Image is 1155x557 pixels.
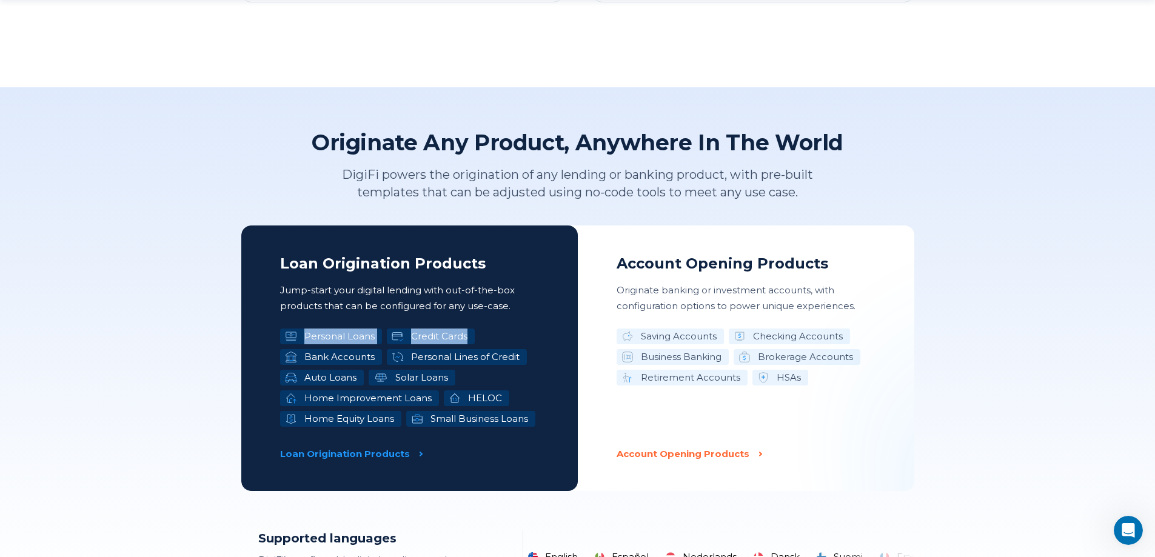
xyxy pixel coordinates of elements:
[729,329,850,344] li: Checking Accounts
[314,166,842,201] p: DigiFi powers the origination of any lending or banking product, with pre-built templates that ca...
[617,446,875,462] a: Account Opening Products
[369,370,455,385] li: Solar Loans
[617,446,749,462] p: Account Opening Products
[617,255,875,273] h2: Account Opening Products
[387,329,475,344] li: Credit Cards
[280,446,410,462] p: Loan Origination Products
[617,329,724,344] li: Saving Accounts
[312,128,843,156] h2: Originate Any Product, Anywhere In The World
[752,370,808,385] li: HSAs
[387,349,527,365] li: Personal Lines of Credit
[280,349,382,365] li: Bank Accounts
[617,282,875,314] p: Originate banking or investment accounts, with configuration options to power unique experiences.
[280,329,382,344] li: Personal Loans
[1114,516,1143,545] iframe: Intercom live chat
[258,530,504,547] h2: Supported languages
[617,349,729,365] li: Business Banking
[406,411,535,427] li: Small Business Loans
[280,370,364,385] li: Auto Loans
[280,390,439,406] li: Home Improvement Loans
[280,446,539,462] a: Loan Origination Products
[444,390,509,406] li: HELOC
[280,255,539,273] h2: Loan Origination Products
[280,411,401,427] li: Home Equity Loans
[734,349,860,365] li: Brokerage Accounts
[617,370,748,385] li: Retirement Accounts
[280,282,539,314] p: Jump-start your digital lending with out-of-the-box products that can be configured for any use-c...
